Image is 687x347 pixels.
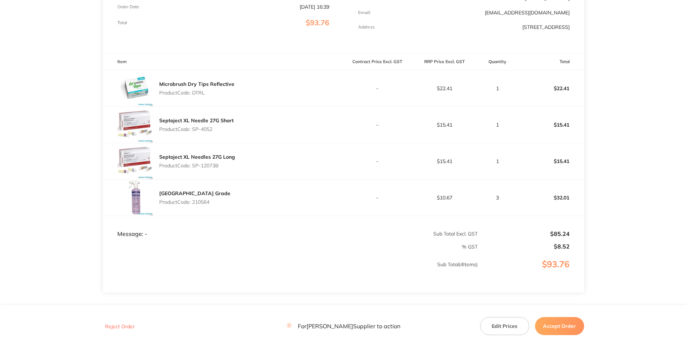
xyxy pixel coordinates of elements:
[117,107,153,143] img: bjR5bTc1OA
[344,158,410,164] p: -
[478,230,569,237] p: $85.24
[485,9,570,16] a: [EMAIL_ADDRESS][DOMAIN_NAME]
[358,10,370,15] p: Emaill
[411,122,478,128] p: $15.41
[478,85,516,91] p: 1
[306,18,329,27] span: $93.76
[358,25,375,30] p: Address
[103,244,478,250] p: % GST
[478,53,517,70] th: Quantity
[117,180,153,216] img: dXdzbTFrYQ
[478,158,516,164] p: 1
[117,70,153,106] img: bzFubXBmNw
[117,143,153,179] img: a3cyM2ltcw
[480,317,529,335] button: Edit Prices
[411,85,478,91] p: $22.41
[103,323,137,330] button: Reject Order
[117,4,139,9] p: Order Date
[517,80,584,97] p: $22.41
[478,243,569,250] p: $8.52
[159,90,234,96] p: Product Code: DTRL
[517,153,584,170] p: $15.41
[478,195,516,201] p: 3
[344,231,478,237] p: Sub Total Excl. GST
[159,81,234,87] a: Microbrush Dry Tips Reflective
[517,116,584,133] p: $15.41
[478,259,583,284] p: $93.76
[159,154,235,160] a: Septoject XL Needles 27G Long
[300,4,329,10] p: [DATE] 16:39
[344,122,410,128] p: -
[159,163,235,168] p: Product Code: SP-12073B
[411,53,478,70] th: RRP Price Excl. GST
[517,189,584,206] p: $32.01
[103,262,478,282] p: Sub Total ( 4 Items)
[411,158,478,164] p: $15.41
[103,53,343,70] th: Item
[159,199,230,205] p: Product Code: 210564
[159,190,230,197] a: [GEOGRAPHIC_DATA] Grade
[117,20,127,25] p: Total
[159,117,234,124] a: Septoject XL Needle 27G Short
[478,122,516,128] p: 1
[344,53,411,70] th: Contract Price Excl. GST
[522,24,570,30] p: [STREET_ADDRESS]
[535,317,584,335] button: Accept Order
[103,216,343,238] td: Message: -
[344,85,410,91] p: -
[159,126,234,132] p: Product Code: SP-4052
[286,323,400,330] p: For [PERSON_NAME] Supplier to action
[344,195,410,201] p: -
[411,195,478,201] p: $10.67
[517,53,584,70] th: Total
